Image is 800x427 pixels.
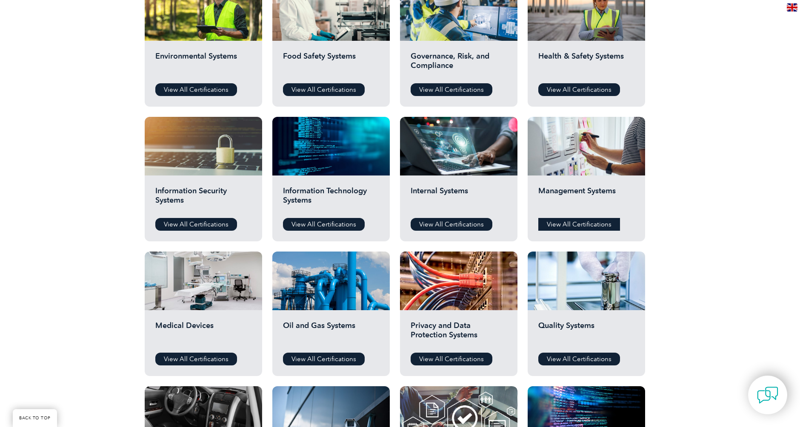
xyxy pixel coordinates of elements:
h2: Information Security Systems [155,186,251,212]
a: View All Certifications [155,353,237,365]
a: View All Certifications [538,218,620,231]
a: View All Certifications [538,353,620,365]
a: View All Certifications [283,353,365,365]
a: View All Certifications [283,218,365,231]
img: en [787,3,797,11]
h2: Quality Systems [538,321,634,346]
h2: Management Systems [538,186,634,212]
img: contact-chat.png [757,385,778,406]
h2: Privacy and Data Protection Systems [411,321,507,346]
h2: Food Safety Systems [283,51,379,77]
h2: Internal Systems [411,186,507,212]
h2: Oil and Gas Systems [283,321,379,346]
a: View All Certifications [411,83,492,96]
a: BACK TO TOP [13,409,57,427]
a: View All Certifications [155,83,237,96]
a: View All Certifications [538,83,620,96]
h2: Medical Devices [155,321,251,346]
h2: Information Technology Systems [283,186,379,212]
h2: Health & Safety Systems [538,51,634,77]
a: View All Certifications [283,83,365,96]
h2: Environmental Systems [155,51,251,77]
a: View All Certifications [155,218,237,231]
a: View All Certifications [411,353,492,365]
h2: Governance, Risk, and Compliance [411,51,507,77]
a: View All Certifications [411,218,492,231]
